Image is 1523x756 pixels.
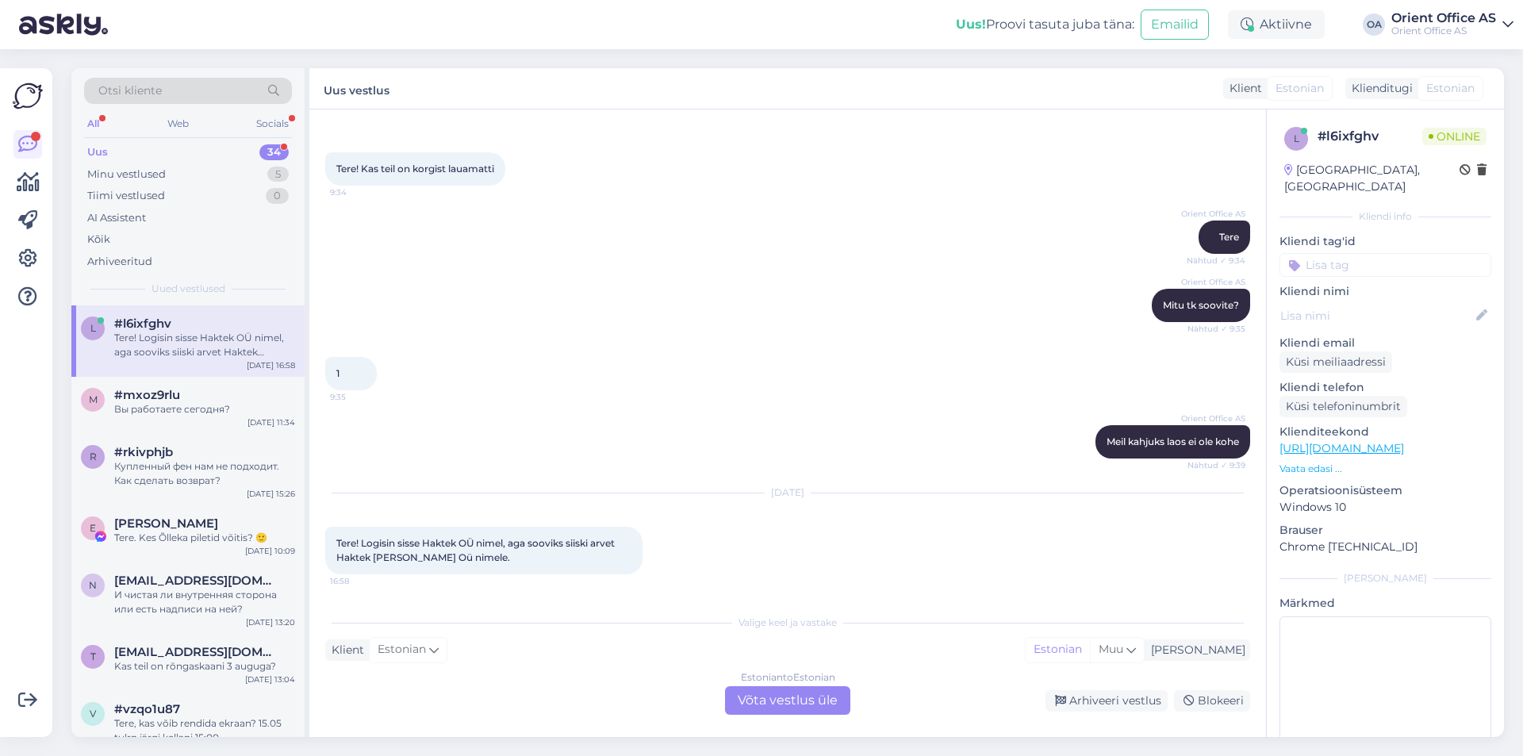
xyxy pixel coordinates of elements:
div: [DATE] 15:26 [247,488,295,500]
span: Estonian [1276,80,1324,97]
p: Brauser [1279,522,1491,539]
span: #vzqo1u87 [114,702,180,716]
div: [GEOGRAPHIC_DATA], [GEOGRAPHIC_DATA] [1284,162,1460,195]
div: Arhiveeritud [87,254,152,270]
b: Uus! [956,17,986,32]
label: Uus vestlus [324,78,389,99]
p: Windows 10 [1279,499,1491,516]
div: Kas teil on rõngaskaani 3 auguga? [114,659,295,673]
span: timakova.katrin@gmail.com [114,645,279,659]
div: Minu vestlused [87,167,166,182]
div: Orient Office AS [1391,12,1496,25]
span: 9:35 [330,391,389,403]
div: [DATE] 11:34 [247,416,295,428]
div: [PERSON_NAME] [1279,571,1491,585]
span: Muu [1099,642,1123,656]
span: r [90,451,97,462]
p: Chrome [TECHNICAL_ID] [1279,539,1491,555]
div: Klient [325,642,364,658]
input: Lisa tag [1279,253,1491,277]
div: Valige keel ja vastake [325,616,1250,630]
span: #rkivphjb [114,445,173,459]
div: Aktiivne [1228,10,1325,39]
div: All [84,113,102,134]
span: l [90,322,96,334]
div: Socials [253,113,292,134]
span: m [89,393,98,405]
div: [DATE] 13:04 [245,673,295,685]
div: И чистая ли внутренняя сторона или есть надписи на ней? [114,588,295,616]
p: Vaata edasi ... [1279,462,1491,476]
span: Tere! Kas teil on korgist lauamatti [336,163,494,175]
div: Tiimi vestlused [87,188,165,204]
span: 16:58 [330,575,389,587]
span: Nähtud ✓ 9:35 [1186,323,1245,335]
div: Proovi tasuta juba täna: [956,15,1134,34]
div: Estonian to Estonian [741,670,835,685]
div: Küsi meiliaadressi [1279,351,1392,373]
span: Orient Office AS [1181,276,1245,288]
span: v [90,708,96,720]
div: [PERSON_NAME] [1145,642,1245,658]
span: Tere [1219,231,1239,243]
div: Blokeeri [1174,690,1250,712]
div: # l6ixfghv [1318,127,1422,146]
p: Operatsioonisüsteem [1279,482,1491,499]
div: Kliendi info [1279,209,1491,224]
span: Orient Office AS [1181,208,1245,220]
div: [DATE] 16:58 [247,359,295,371]
span: Orient Office AS [1181,413,1245,424]
div: Klient [1223,80,1262,97]
input: Lisa nimi [1280,307,1473,324]
div: Orient Office AS [1391,25,1496,37]
div: Tere. Kes Õlleka piletid võitis? 🙂 [114,531,295,545]
a: [URL][DOMAIN_NAME] [1279,441,1404,455]
div: Kõik [87,232,110,248]
p: Klienditeekond [1279,424,1491,440]
p: Kliendi telefon [1279,379,1491,396]
p: Kliendi nimi [1279,283,1491,300]
div: Tere! Logisin sisse Haktek OÜ nimel, aga sooviks siiski arvet Haktek [PERSON_NAME] Oü nimele. [114,331,295,359]
div: [DATE] 13:20 [246,616,295,628]
p: Kliendi tag'id [1279,233,1491,250]
div: Tere, kas võib rendida ekraan? 15.05 tulrn järgi kellani 15:00 [114,716,295,745]
img: Askly Logo [13,81,43,111]
span: Meil kahjuks laos ei ole kohe [1107,436,1239,447]
span: Mitu tk soovite? [1163,299,1239,311]
div: Klienditugi [1345,80,1413,97]
div: Вы работаете сегодня? [114,402,295,416]
span: Estonian [378,641,426,658]
span: Uued vestlused [152,282,225,296]
span: Nähtud ✓ 9:34 [1186,255,1245,267]
p: Kliendi email [1279,335,1491,351]
div: 5 [267,167,289,182]
div: Uus [87,144,108,160]
div: Estonian [1026,638,1090,662]
div: Küsi telefoninumbrit [1279,396,1407,417]
span: #l6ixfghv [114,317,171,331]
span: t [90,650,96,662]
button: Emailid [1141,10,1209,40]
span: Tere! Logisin sisse Haktek OÜ nimel, aga sooviks siiski arvet Haktek [PERSON_NAME] Oü nimele. [336,537,617,563]
div: [DATE] 10:09 [245,545,295,557]
span: l [1294,132,1299,144]
span: Nähtud ✓ 9:39 [1186,459,1245,471]
span: natalyamam3@gmail.com [114,574,279,588]
div: 0 [266,188,289,204]
div: AI Assistent [87,210,146,226]
div: Võta vestlus üle [725,686,850,715]
div: 34 [259,144,289,160]
span: Otsi kliente [98,83,162,99]
span: E [90,522,96,534]
span: #mxoz9rlu [114,388,180,402]
div: [DATE] [325,485,1250,500]
span: Online [1422,128,1487,145]
span: n [89,579,97,591]
div: Arhiveeri vestlus [1045,690,1168,712]
div: Купленный фен нам не подходит. Как сделать возврат? [114,459,295,488]
span: Eva-Maria Virnas [114,516,218,531]
span: 9:34 [330,186,389,198]
span: 1 [336,367,340,379]
p: Märkmed [1279,595,1491,612]
span: Estonian [1426,80,1475,97]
